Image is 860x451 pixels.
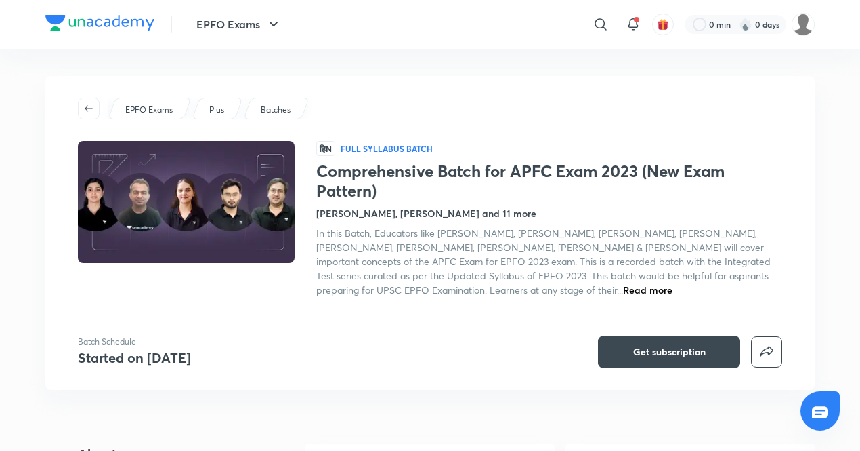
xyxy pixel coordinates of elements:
[652,14,674,35] button: avatar
[78,349,191,367] h4: Started on [DATE]
[316,206,536,220] h4: [PERSON_NAME], [PERSON_NAME] and 11 more
[341,143,433,154] p: Full Syllabus Batch
[623,283,672,296] span: Read more
[209,104,224,116] p: Plus
[657,18,669,31] img: avatar
[78,336,191,348] p: Batch Schedule
[188,11,290,38] button: EPFO Exams
[739,18,752,31] img: streak
[207,104,227,116] a: Plus
[316,161,782,201] h1: Comprehensive Batch for APFC Exam 2023 (New Exam Pattern)
[45,15,154,35] a: Company Logo
[261,104,291,116] p: Batches
[259,104,293,116] a: Batches
[45,15,154,31] img: Company Logo
[598,336,740,368] button: Get subscription
[792,13,815,36] img: Chaitanya
[633,345,706,359] span: Get subscription
[123,104,175,116] a: EPFO Exams
[316,227,771,296] span: In this Batch, Educators like [PERSON_NAME], [PERSON_NAME], [PERSON_NAME], [PERSON_NAME], [PERSON...
[316,141,335,156] span: हिN
[125,104,173,116] p: EPFO Exams
[76,140,297,264] img: Thumbnail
